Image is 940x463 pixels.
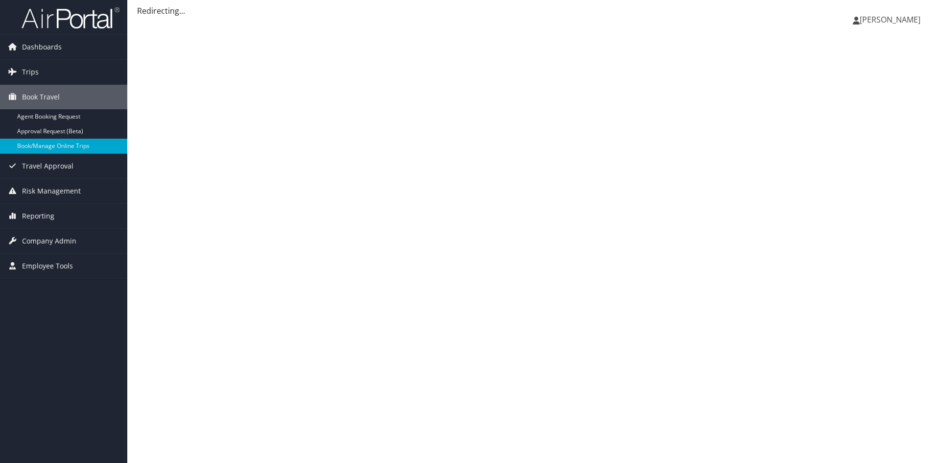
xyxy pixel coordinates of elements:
[22,60,39,84] span: Trips
[22,254,73,278] span: Employee Tools
[860,14,920,25] span: [PERSON_NAME]
[22,85,60,109] span: Book Travel
[137,5,930,17] div: Redirecting...
[22,229,76,253] span: Company Admin
[22,179,81,203] span: Risk Management
[853,5,930,34] a: [PERSON_NAME]
[22,6,119,29] img: airportal-logo.png
[22,154,73,178] span: Travel Approval
[22,204,54,228] span: Reporting
[22,35,62,59] span: Dashboards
